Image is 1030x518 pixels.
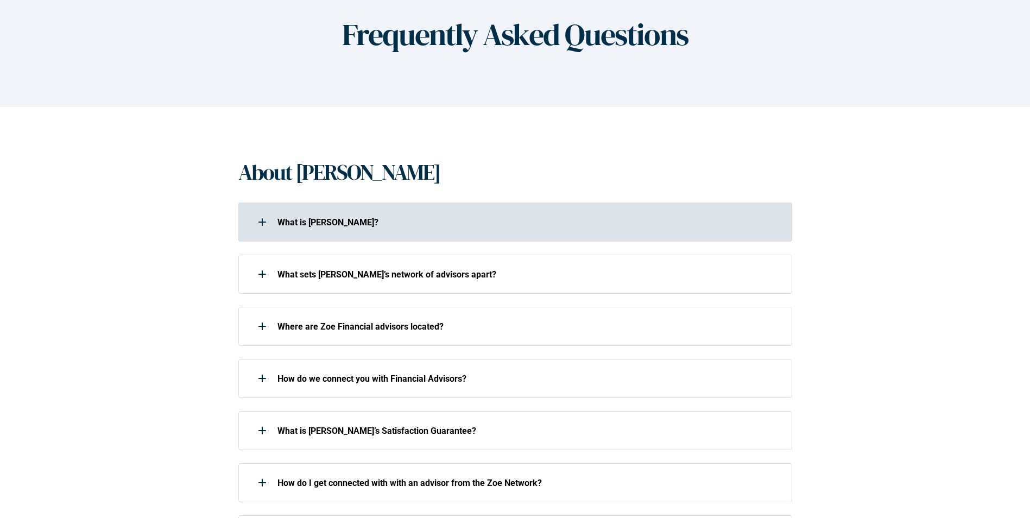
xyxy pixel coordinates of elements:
p: What sets [PERSON_NAME]’s network of advisors apart? [277,269,778,280]
p: How do I get connected with with an advisor from the Zoe Network? [277,478,778,488]
h1: About [PERSON_NAME] [238,159,440,185]
p: Where are Zoe Financial advisors located? [277,321,778,332]
p: What is [PERSON_NAME]? [277,217,778,228]
p: How do we connect you with Financial Advisors? [277,374,778,384]
p: What is [PERSON_NAME]’s Satisfaction Guarantee? [277,426,778,436]
h1: Frequently Asked Questions [342,16,688,53]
